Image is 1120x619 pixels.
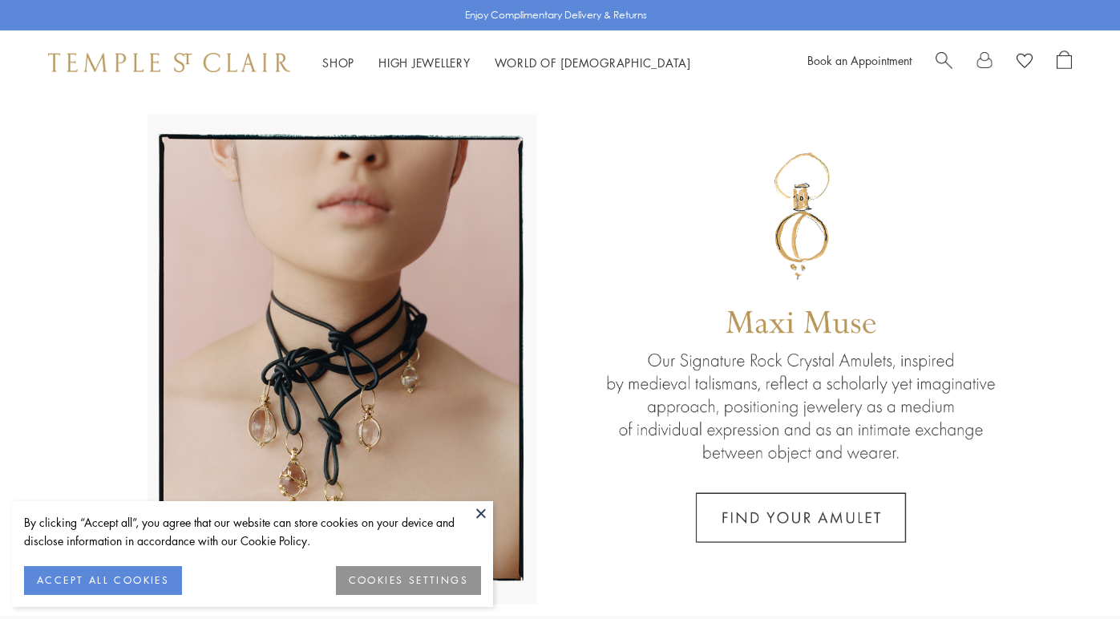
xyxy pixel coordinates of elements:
nav: Main navigation [322,53,691,73]
a: Open Shopping Bag [1057,51,1072,75]
a: ShopShop [322,55,354,71]
a: Search [936,51,952,75]
button: COOKIES SETTINGS [336,566,481,595]
img: Temple St. Clair [48,53,290,72]
a: View Wishlist [1017,51,1033,75]
button: ACCEPT ALL COOKIES [24,566,182,595]
a: High JewelleryHigh Jewellery [378,55,471,71]
p: Enjoy Complimentary Delivery & Returns [465,7,647,23]
div: By clicking “Accept all”, you agree that our website can store cookies on your device and disclos... [24,513,481,550]
a: Book an Appointment [807,52,912,68]
a: World of [DEMOGRAPHIC_DATA]World of [DEMOGRAPHIC_DATA] [495,55,691,71]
